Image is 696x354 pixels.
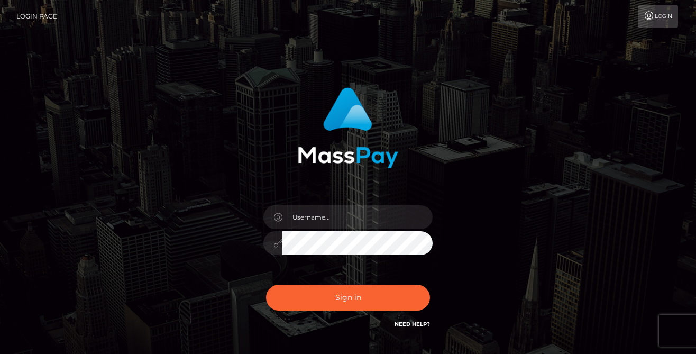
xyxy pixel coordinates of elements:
[16,5,57,28] a: Login Page
[266,285,430,311] button: Sign in
[395,321,430,328] a: Need Help?
[638,5,678,28] a: Login
[298,87,398,168] img: MassPay Login
[282,205,433,229] input: Username...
